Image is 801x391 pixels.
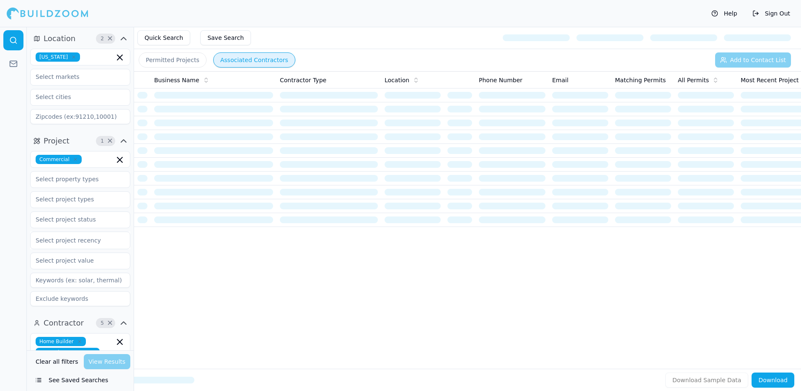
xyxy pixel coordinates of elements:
[31,69,119,84] input: Select markets
[552,76,568,84] span: Email
[107,321,113,325] span: Clear Contractor filters
[280,76,326,84] span: Contractor Type
[385,76,409,84] span: Location
[30,373,130,388] button: See Saved Searches
[479,76,522,84] span: Phone Number
[30,273,130,288] input: Keywords (ex: solar, thermal)
[30,291,130,306] input: Exclude keywords
[36,52,80,62] span: [US_STATE]
[748,7,794,20] button: Sign Out
[30,32,130,45] button: Location2Clear Location filters
[107,139,113,143] span: Clear Project filters
[34,354,80,369] button: Clear all filters
[36,155,82,164] span: Commercial
[31,172,119,187] input: Select property types
[31,253,119,268] input: Select project value
[36,348,100,357] span: General Contractor
[139,52,207,68] button: Permitted Projects
[98,137,106,145] span: 1
[31,89,119,104] input: Select cities
[31,212,119,227] input: Select project status
[154,76,199,84] span: Business Name
[31,192,119,207] input: Select project types
[44,33,75,44] span: Location
[213,52,295,68] button: Associated Contractors
[30,134,130,148] button: Project1Clear Project filters
[36,337,86,346] span: Home Builder
[98,34,106,43] span: 2
[752,373,794,388] button: Download
[30,109,130,124] input: Zipcodes (ex:91210,10001)
[678,76,709,84] span: All Permits
[137,30,190,45] button: Quick Search
[30,316,130,330] button: Contractor5Clear Contractor filters
[44,317,84,329] span: Contractor
[707,7,742,20] button: Help
[44,135,70,147] span: Project
[741,76,799,84] span: Most Recent Project
[98,319,106,327] span: 5
[200,30,251,45] button: Save Search
[615,76,666,84] span: Matching Permits
[107,36,113,41] span: Clear Location filters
